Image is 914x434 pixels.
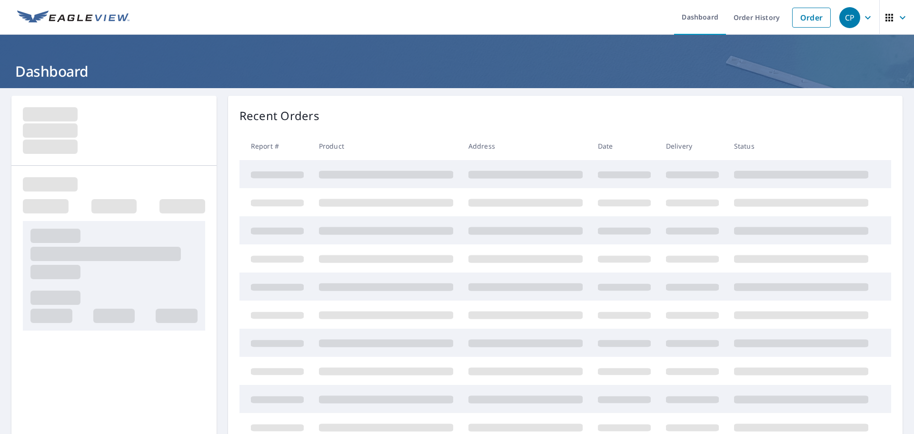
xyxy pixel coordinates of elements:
[461,132,590,160] th: Address
[17,10,129,25] img: EV Logo
[311,132,461,160] th: Product
[658,132,726,160] th: Delivery
[590,132,658,160] th: Date
[726,132,876,160] th: Status
[11,61,903,81] h1: Dashboard
[839,7,860,28] div: CP
[239,132,311,160] th: Report #
[239,107,319,124] p: Recent Orders
[792,8,831,28] a: Order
